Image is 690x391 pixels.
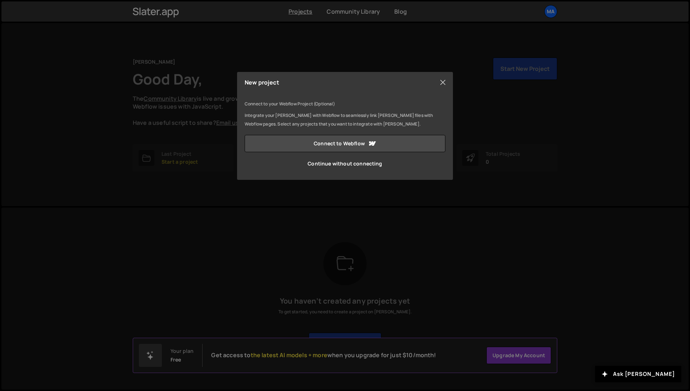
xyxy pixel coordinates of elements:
[437,77,448,88] button: Close
[245,100,445,108] p: Connect to your Webflow Project (Optional)
[245,135,445,152] a: Connect to Webflow
[245,79,279,85] h5: New project
[245,111,445,128] p: Integrate your [PERSON_NAME] with Webflow to seamlessly link [PERSON_NAME] files with Webflow pag...
[595,366,681,382] button: Ask [PERSON_NAME]
[245,155,445,172] a: Continue without connecting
